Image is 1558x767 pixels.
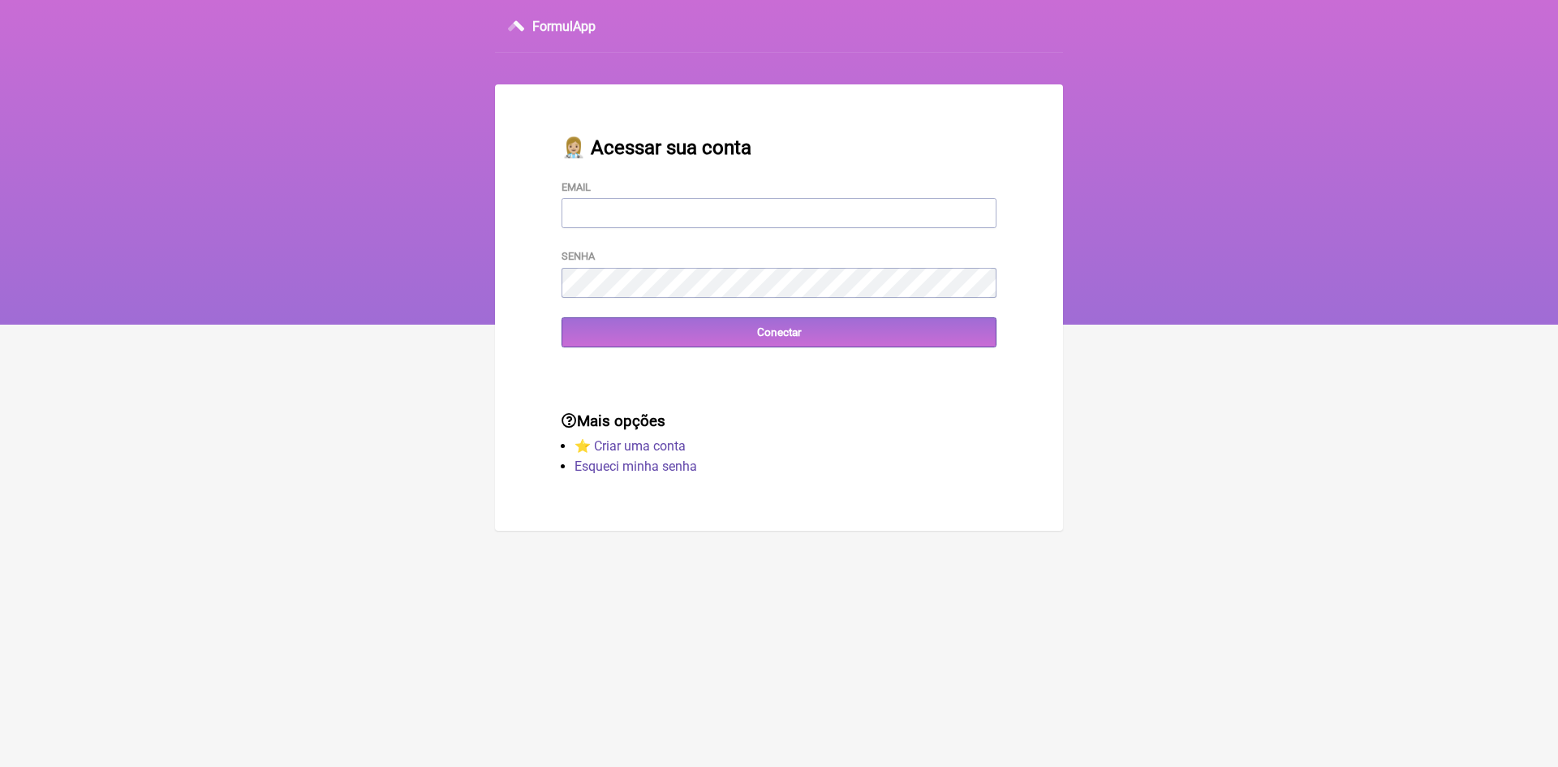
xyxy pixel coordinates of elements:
[562,136,996,159] h2: 👩🏼‍⚕️ Acessar sua conta
[575,438,686,454] a: ⭐️ Criar uma conta
[562,250,595,262] label: Senha
[532,19,596,34] h3: FormulApp
[575,459,697,474] a: Esqueci minha senha
[562,317,996,347] input: Conectar
[562,181,591,193] label: Email
[562,412,996,430] h3: Mais opções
